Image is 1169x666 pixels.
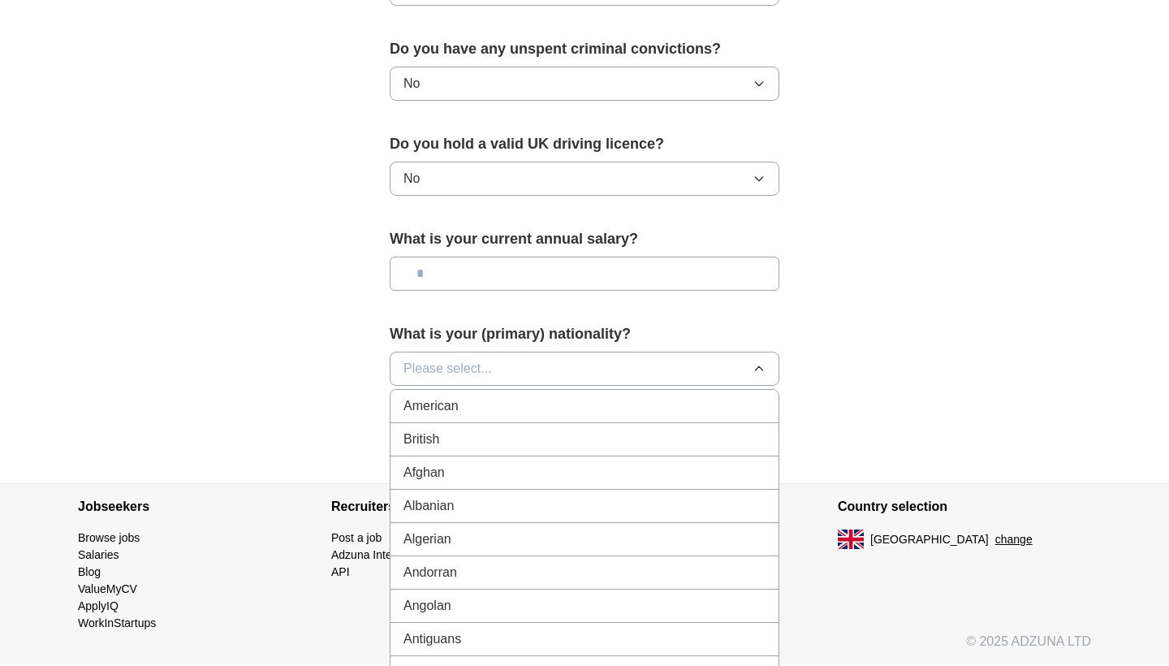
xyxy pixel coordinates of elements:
span: Please select... [403,359,492,378]
div: © 2025 ADZUNA LTD [65,632,1104,664]
h4: Country selection [838,484,1091,530]
span: American [403,396,459,416]
a: Blog [78,565,101,578]
label: Do you hold a valid UK driving licence? [390,133,779,155]
label: Do you have any unspent criminal convictions? [390,38,779,60]
img: UK flag [838,530,864,549]
span: Afghan [403,463,445,482]
label: What is your (primary) nationality? [390,323,779,345]
a: Post a job [331,531,382,544]
a: Adzuna Intelligence [331,548,430,561]
span: No [403,74,420,93]
span: Angolan [403,596,451,616]
a: API [331,565,350,578]
a: ValueMyCV [78,582,137,595]
span: Algerian [403,530,451,549]
span: Antiguans [403,629,461,649]
a: Browse jobs [78,531,140,544]
span: [GEOGRAPHIC_DATA] [870,531,989,548]
span: No [403,169,420,188]
label: What is your current annual salary? [390,228,779,250]
a: WorkInStartups [78,616,156,629]
button: No [390,162,779,196]
button: Please select... [390,352,779,386]
span: British [403,430,439,449]
a: Salaries [78,548,119,561]
span: Albanian [403,496,454,516]
button: change [995,531,1033,548]
a: ApplyIQ [78,599,119,612]
button: No [390,67,779,101]
span: Andorran [403,563,457,582]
